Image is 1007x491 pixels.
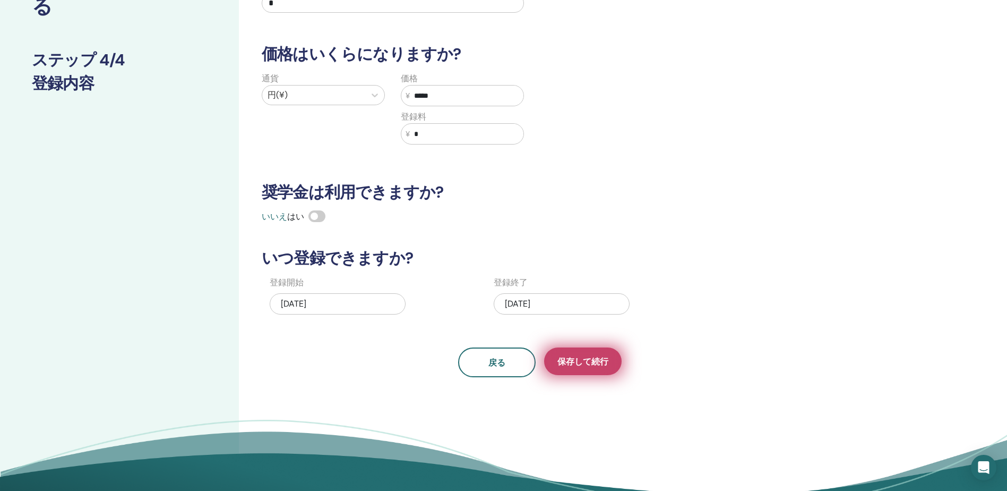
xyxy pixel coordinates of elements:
h3: ステップ 4/4 [32,50,207,70]
h3: いつ登録できますか? [255,249,825,268]
font: はい [262,211,304,222]
h3: 奨学金は利用できますか? [255,183,825,202]
span: 保存して続行 [557,356,608,367]
span: いいえ [262,211,287,222]
h3: 登録内容 [32,74,207,93]
span: 戻る [488,357,505,368]
label: 価格 [401,72,418,85]
div: [DATE] [494,293,630,315]
button: 戻る [458,348,536,377]
h3: 価格はいくらになりますか? [255,45,825,64]
span: ¥ [406,129,410,140]
button: 保存して続行 [544,348,622,375]
div: [DATE] [270,293,406,315]
label: 登録終了 [494,276,528,289]
label: 登録開始 [270,276,304,289]
label: 通貨 [262,72,279,85]
label: 登録料 [401,111,426,123]
span: ¥ [406,90,410,101]
div: インターコムメッセンジャーを開く [971,455,996,480]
